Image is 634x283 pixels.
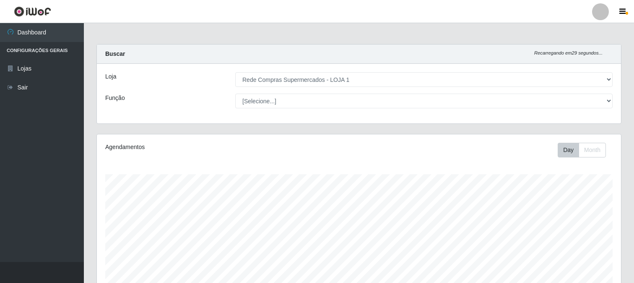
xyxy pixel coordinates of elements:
div: First group [558,143,606,157]
i: Recarregando em 29 segundos... [534,50,603,55]
button: Day [558,143,579,157]
label: Loja [105,72,116,81]
img: CoreUI Logo [14,6,51,17]
div: Agendamentos [105,143,309,152]
div: Toolbar with button groups [558,143,613,157]
label: Função [105,94,125,102]
strong: Buscar [105,50,125,57]
button: Month [579,143,606,157]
